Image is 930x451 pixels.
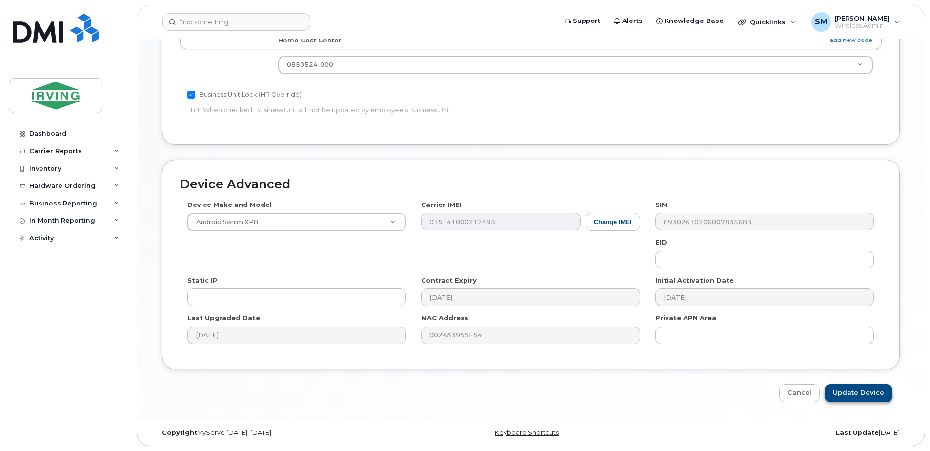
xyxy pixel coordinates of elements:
[779,384,820,402] a: Cancel
[421,276,477,285] label: Contract Expiry
[495,429,559,436] a: Keyboard Shortcuts
[656,429,907,437] div: [DATE]
[187,276,218,285] label: Static IP
[187,200,272,209] label: Device Make and Model
[558,11,607,31] a: Support
[649,11,730,31] a: Knowledge Base
[187,105,640,115] p: Hint: When checked, Business Unit will not be updated by employee's Business Unit
[269,32,882,49] th: Home Cost Center
[825,384,892,402] input: Update Device
[655,313,716,323] label: Private APN Area
[162,13,310,31] input: Find something...
[750,18,786,26] span: Quicklinks
[188,213,405,231] a: Android Sonim XP8
[162,429,197,436] strong: Copyright
[187,91,195,99] input: Business Unit Lock (HR Override)
[180,178,882,191] h2: Device Advanced
[607,11,649,31] a: Alerts
[655,276,734,285] label: Initial Activation Date
[655,238,667,247] label: EID
[187,313,260,323] label: Last Upgraded Date
[573,16,600,26] span: Support
[155,429,405,437] div: MyServe [DATE]–[DATE]
[190,218,258,226] span: Android Sonim XP8
[731,12,803,32] div: Quicklinks
[835,22,890,30] span: Wireless Admin
[421,313,468,323] label: MAC Address
[665,16,724,26] span: Knowledge Base
[586,213,640,231] button: Change IMEI
[187,89,302,101] label: Business Unit Lock (HR Override)
[830,36,872,44] a: add new code
[815,16,828,28] span: SM
[287,61,333,68] span: 0850524-000
[279,56,872,74] a: 0850524-000
[622,16,643,26] span: Alerts
[836,429,879,436] strong: Last Update
[421,200,462,209] label: Carrier IMEI
[805,12,907,32] div: Shittu, Mariam
[655,200,667,209] label: SIM
[835,14,890,22] span: [PERSON_NAME]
